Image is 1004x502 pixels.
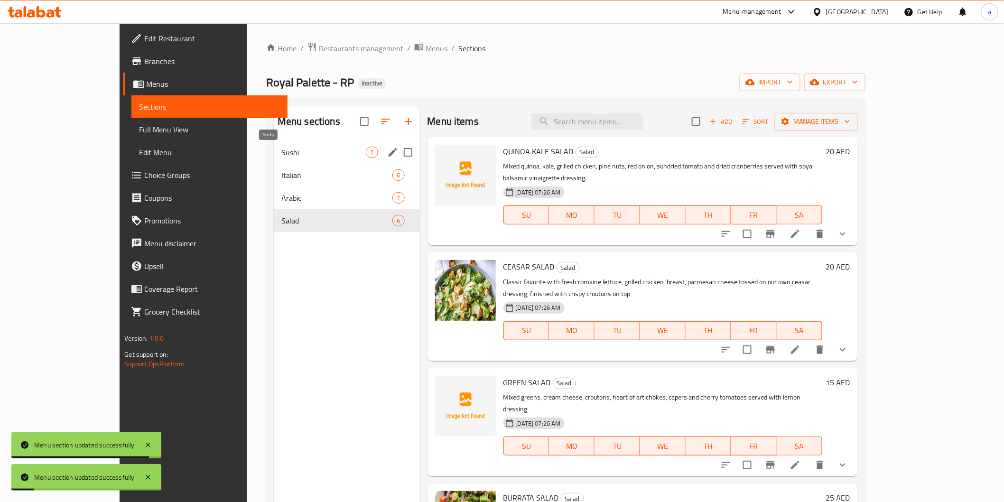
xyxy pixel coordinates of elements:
img: GREEN SALAD [435,376,496,437]
span: SU [508,439,546,453]
span: [DATE] 07:26 AM [512,419,565,428]
span: TU [598,324,636,337]
button: sort-choices [715,223,737,245]
a: Edit menu item [790,459,801,471]
button: SU [503,437,549,456]
button: show more [831,454,854,476]
span: Restaurants management [319,43,403,54]
span: Salad [281,215,393,226]
a: Menus [414,42,447,55]
span: Sections [139,101,279,112]
img: QUINOA KALE SALAD [435,145,496,205]
button: sort-choices [715,338,737,361]
span: SA [781,208,818,222]
div: items [392,215,404,226]
div: Menu-management [723,6,781,18]
span: Edit Restaurant [144,33,279,44]
span: FR [735,439,773,453]
button: TH [686,205,731,224]
span: Full Menu View [139,124,279,135]
span: Sections [458,43,485,54]
span: WE [644,439,682,453]
span: Manage items [782,116,850,128]
span: WE [644,324,682,337]
span: TH [689,208,727,222]
div: Salad [553,378,576,389]
span: a [988,7,991,17]
span: Menus [426,43,447,54]
span: export [812,76,858,88]
span: [DATE] 07:26 AM [512,188,565,197]
span: Add [708,116,734,127]
p: Mixed greens, cream cheese, croutons, heart of artichokes, capers and cherry tomatoes served with... [503,391,822,415]
button: Branch-specific-item [759,454,782,476]
button: Sort [740,114,771,129]
svg: Show Choices [837,344,848,355]
button: Branch-specific-item [759,223,782,245]
button: SU [503,205,549,224]
button: Add [706,114,736,129]
button: WE [640,437,686,456]
span: Choice Groups [144,169,279,181]
a: Menus [123,73,287,95]
button: FR [731,205,777,224]
span: TU [598,439,636,453]
a: Grocery Checklist [123,300,287,323]
button: delete [809,223,831,245]
span: Menu disclaimer [144,238,279,249]
button: edit [386,145,400,159]
div: Salad6 [274,209,420,232]
a: Edit Restaurant [123,27,287,50]
span: FR [735,208,773,222]
span: SU [508,208,546,222]
span: Version: [124,332,148,344]
a: Choice Groups [123,164,287,186]
span: 6 [393,171,404,180]
button: FR [731,437,777,456]
a: Promotions [123,209,287,232]
button: TH [686,437,731,456]
div: Salad [576,147,599,158]
span: Inactive [358,79,386,87]
a: Coupons [123,186,287,209]
button: export [804,74,865,91]
div: items [366,147,378,158]
button: delete [809,338,831,361]
span: Sort [743,116,769,127]
span: Upsell [144,260,279,272]
a: Edit Menu [131,141,287,164]
span: Sort items [736,114,775,129]
div: Sushi7edit [274,141,420,164]
span: Get support on: [124,348,168,361]
button: sort-choices [715,454,737,476]
span: MO [553,208,591,222]
input: search [531,113,643,130]
button: show more [831,338,854,361]
p: Classic favorite with fresh romaine lettuce, grilled chicken 'breast, parmesan cheese tossed on o... [503,276,822,300]
li: / [451,43,455,54]
span: Coupons [144,192,279,204]
svg: Show Choices [837,228,848,240]
span: GREEN SALAD [503,375,551,390]
span: Salad [557,262,579,273]
button: TH [686,321,731,340]
a: Support.OpsPlatform [124,358,185,370]
button: SA [777,321,822,340]
button: delete [809,454,831,476]
a: Branches [123,50,287,73]
a: Edit menu item [790,344,801,355]
span: Select to update [737,224,757,244]
button: SA [777,205,822,224]
a: Coverage Report [123,278,287,300]
a: Sections [131,95,287,118]
span: 7 [366,148,377,157]
span: [DATE] 07:26 AM [512,303,565,312]
div: Italian6 [274,164,420,186]
span: Select to update [737,340,757,360]
span: Menus [146,78,279,90]
button: Branch-specific-item [759,338,782,361]
a: Restaurants management [307,42,403,55]
span: FR [735,324,773,337]
span: Branches [144,56,279,67]
span: SA [781,439,818,453]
